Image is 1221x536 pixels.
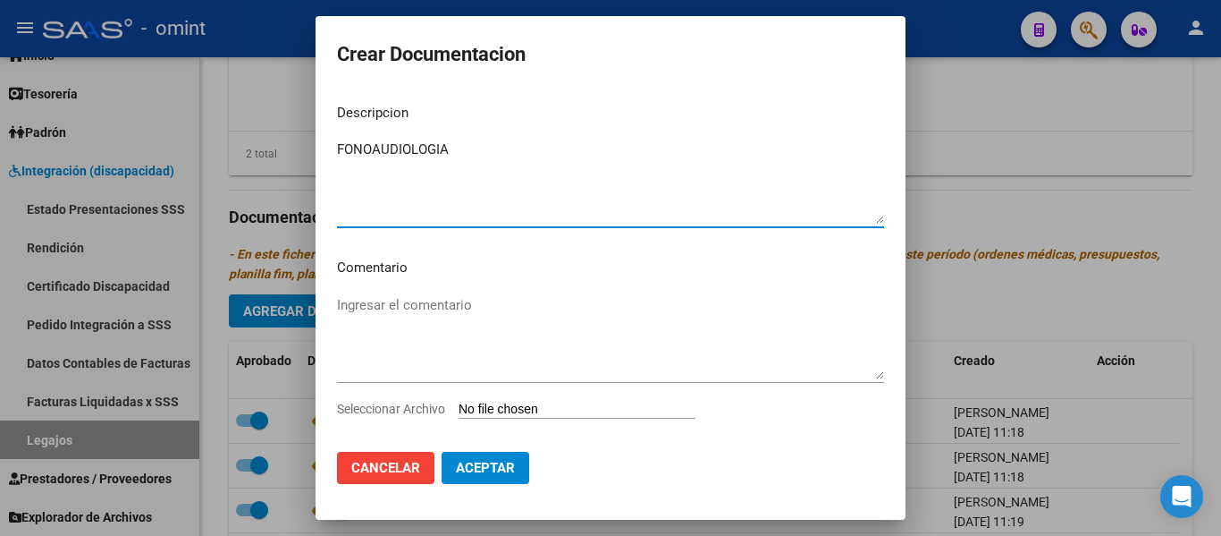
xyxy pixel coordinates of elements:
p: Comentario [337,258,884,278]
span: Seleccionar Archivo [337,402,445,416]
button: Aceptar [442,452,529,484]
h2: Crear Documentacion [337,38,884,72]
div: Open Intercom Messenger [1160,475,1203,518]
p: Descripcion [337,103,884,123]
button: Cancelar [337,452,434,484]
span: Cancelar [351,460,420,476]
span: Aceptar [456,460,515,476]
